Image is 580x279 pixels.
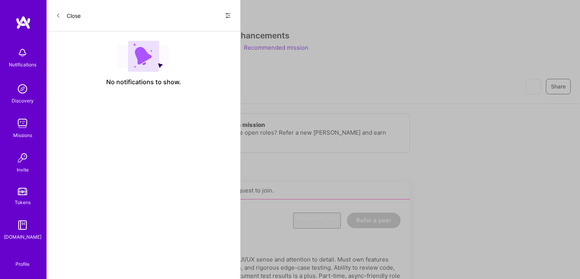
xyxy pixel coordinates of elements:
span: No notifications to show. [106,78,181,86]
img: empty [118,41,169,72]
a: Profile [13,252,32,267]
div: Invite [17,166,29,174]
button: Close [56,9,81,22]
img: teamwork [15,116,30,131]
img: bell [15,45,30,61]
div: Profile [16,260,29,267]
div: Tokens [15,198,31,206]
img: Invite [15,150,30,166]
div: [DOMAIN_NAME] [4,233,41,241]
img: guide book [15,217,30,233]
img: discovery [15,81,30,97]
div: Missions [13,131,32,139]
img: tokens [18,188,27,195]
img: logo [16,16,31,29]
div: Notifications [9,61,36,69]
div: Discovery [12,97,34,105]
